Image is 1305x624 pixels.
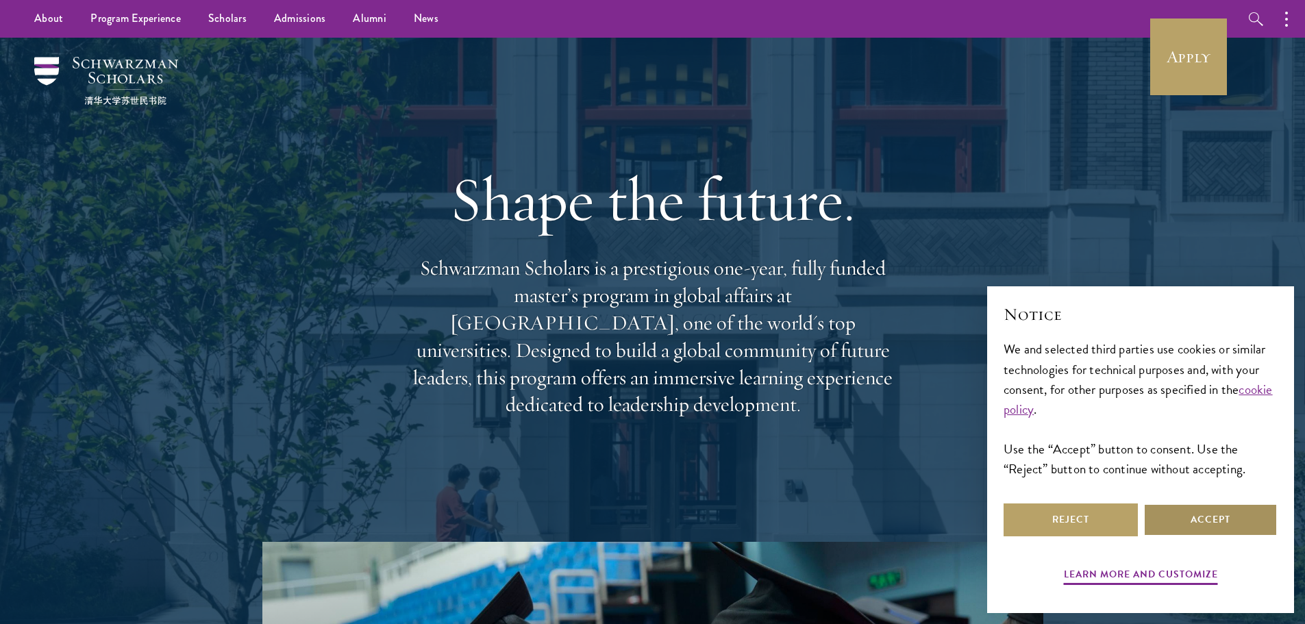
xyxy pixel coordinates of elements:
a: cookie policy [1004,379,1273,419]
h2: Notice [1004,303,1278,326]
div: We and selected third parties use cookies or similar technologies for technical purposes and, wit... [1004,339,1278,478]
a: Apply [1150,18,1227,95]
button: Reject [1004,503,1138,536]
img: Schwarzman Scholars [34,57,178,105]
button: Accept [1143,503,1278,536]
p: Schwarzman Scholars is a prestigious one-year, fully funded master’s program in global affairs at... [406,255,899,419]
h1: Shape the future. [406,161,899,238]
button: Learn more and customize [1064,566,1218,587]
